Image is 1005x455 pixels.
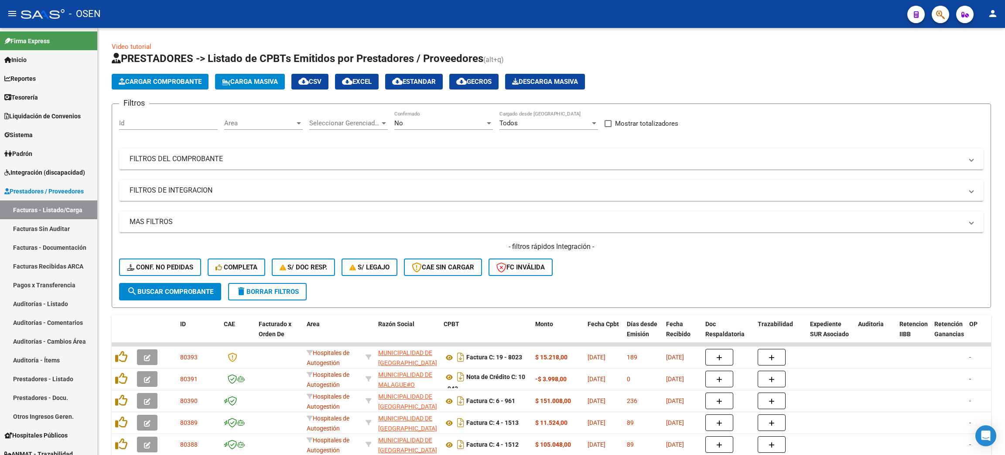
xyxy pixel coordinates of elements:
[969,419,971,426] span: -
[378,348,437,366] div: 30681615322
[378,437,437,454] span: MUNICIPALIDAD DE [GEOGRAPHIC_DATA]
[466,420,519,427] strong: Factura C: 4 - 1513
[378,393,437,410] span: MUNICIPALIDAD DE [GEOGRAPHIC_DATA]
[505,74,585,90] button: Descarga Masiva
[291,74,328,90] button: CSV
[130,154,963,164] mat-panel-title: FILTROS DEL COMPROBANTE
[455,370,466,384] i: Descargar documento
[702,315,754,353] datatable-header-cell: Doc Respaldatoria
[449,74,499,90] button: Gecros
[177,315,220,353] datatable-header-cell: ID
[112,43,151,51] a: Video tutorial
[342,259,397,276] button: S/ legajo
[456,76,467,86] mat-icon: cloud_download
[499,119,518,127] span: Todos
[378,349,437,376] span: MUNICIPALIDAD DE [GEOGRAPHIC_DATA] ARGENTINAS
[412,263,474,271] span: CAE SIN CARGAR
[127,263,193,271] span: Conf. no pedidas
[584,315,623,353] datatable-header-cell: Fecha Cpbt
[535,419,567,426] strong: $ 11.524,00
[535,376,567,383] strong: -$ 3.998,00
[342,76,352,86] mat-icon: cloud_download
[4,168,85,177] span: Integración (discapacidad)
[615,118,678,129] span: Mostrar totalizadores
[627,376,630,383] span: 0
[307,371,349,388] span: Hospitales de Autogestión
[119,242,984,252] h4: - filtros rápidos Integración -
[236,288,299,296] span: Borrar Filtros
[349,263,390,271] span: S/ legajo
[228,283,307,300] button: Borrar Filtros
[4,130,33,140] span: Sistema
[858,321,884,327] span: Auditoria
[754,315,807,353] datatable-header-cell: Trazabilidad
[505,74,585,90] app-download-masive: Descarga masiva de comprobantes (adjuntos)
[112,52,483,65] span: PRESTADORES -> Listado de CPBTs Emitidos por Prestadores / Proveedores
[119,211,984,232] mat-expansion-panel-header: MAS FILTROS
[112,74,209,90] button: Cargar Comprobante
[130,186,963,195] mat-panel-title: FILTROS DE INTEGRACION
[392,76,403,86] mat-icon: cloud_download
[378,370,437,388] div: 30637237159
[810,321,849,338] span: Expediente SUR Asociado
[627,354,637,361] span: 189
[807,315,855,353] datatable-header-cell: Expediente SUR Asociado
[663,315,702,353] datatable-header-cell: Fecha Recibido
[455,350,466,364] i: Descargar documento
[378,321,414,327] span: Razón Social
[535,397,571,404] strong: $ 151.008,00
[342,78,372,86] span: EXCEL
[119,259,201,276] button: Conf. no pedidas
[298,78,321,86] span: CSV
[535,441,571,448] strong: $ 105.048,00
[588,419,605,426] span: [DATE]
[378,415,437,432] span: MUNICIPALIDAD DE [GEOGRAPHIC_DATA]
[896,315,931,353] datatable-header-cell: Retencion IIBB
[535,354,567,361] strong: $ 15.218,00
[119,283,221,300] button: Buscar Comprobante
[466,398,515,405] strong: Factura C: 6 - 961
[255,315,303,353] datatable-header-cell: Facturado x Orden De
[127,288,213,296] span: Buscar Comprobante
[303,315,362,353] datatable-header-cell: Area
[215,263,257,271] span: Completa
[224,321,235,327] span: CAE
[222,78,278,86] span: Carga Masiva
[666,397,684,404] span: [DATE]
[385,74,443,90] button: Estandar
[280,263,328,271] span: S/ Doc Resp.
[236,286,246,296] mat-icon: delete
[4,55,27,65] span: Inicio
[119,78,202,86] span: Cargar Comprobante
[298,76,309,86] mat-icon: cloud_download
[489,259,553,276] button: FC Inválida
[666,441,684,448] span: [DATE]
[456,78,492,86] span: Gecros
[666,354,684,361] span: [DATE]
[627,397,637,404] span: 236
[119,180,984,201] mat-expansion-panel-header: FILTROS DE INTEGRACION
[934,321,964,338] span: Retención Ganancias
[512,78,578,86] span: Descarga Masiva
[483,55,504,64] span: (alt+q)
[966,315,1001,353] datatable-header-cell: OP
[588,441,605,448] span: [DATE]
[855,315,896,353] datatable-header-cell: Auditoria
[208,259,265,276] button: Completa
[307,349,349,366] span: Hospitales de Autogestión
[623,315,663,353] datatable-header-cell: Días desde Emisión
[335,74,379,90] button: EXCEL
[119,148,984,169] mat-expansion-panel-header: FILTROS DEL COMPROBANTE
[180,376,198,383] span: 80391
[899,321,928,338] span: Retencion IIBB
[588,376,605,383] span: [DATE]
[180,354,198,361] span: 80393
[378,435,437,454] div: 30999004144
[444,321,459,327] span: CPBT
[496,263,545,271] span: FC Inválida
[988,8,998,19] mat-icon: person
[455,438,466,452] i: Descargar documento
[307,415,349,432] span: Hospitales de Autogestión
[969,376,971,383] span: -
[180,321,186,327] span: ID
